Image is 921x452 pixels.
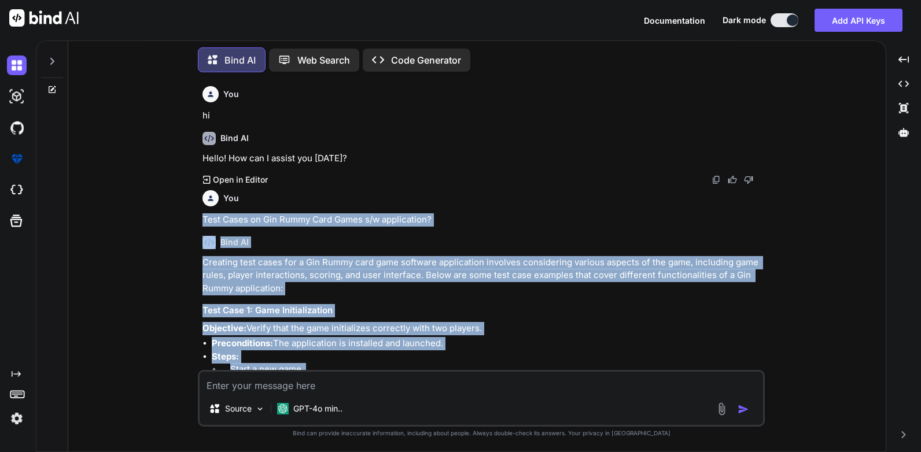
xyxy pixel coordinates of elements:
p: Bind can provide inaccurate information, including about people. Always double-check its answers.... [198,429,765,438]
img: githubDark [7,118,27,138]
img: premium [7,149,27,169]
img: darkAi-studio [7,87,27,106]
span: Dark mode [723,14,766,26]
img: Pick Models [255,404,265,414]
p: Web Search [297,53,350,67]
strong: Preconditions: [212,338,273,349]
span: Documentation [644,16,705,25]
h6: Bind AI [220,236,249,248]
p: Creating test cases for a Gin Rummy card game software application involves considering various a... [202,256,762,295]
img: like [728,175,737,184]
p: Code Generator [391,53,461,67]
img: Bind AI [9,9,79,27]
img: settings [7,409,27,428]
p: Source [225,403,252,414]
p: Bind AI [224,53,256,67]
img: icon [738,403,749,415]
p: Hello! How can I assist you [DATE]? [202,152,762,165]
p: Open in Editor [213,174,268,186]
button: Documentation [644,14,705,27]
img: GPT-4o mini [277,403,289,414]
img: cloudideIcon [7,180,27,200]
p: Test Cases on Gin Rummy Card Games s/w application? [202,213,762,227]
h6: Bind AI [220,132,249,144]
button: Add API Keys [815,9,902,32]
p: hi [202,109,762,123]
img: attachment [715,402,728,416]
h3: Test Case 1: Game Initialization [202,304,762,317]
img: dislike [744,175,753,184]
strong: Steps: [212,351,239,362]
img: darkChat [7,55,27,75]
p: Verify that the game initializes correctly with two players. [202,322,762,335]
img: copy [712,175,721,184]
h6: You [223,88,239,100]
p: GPT-4o min.. [293,403,342,414]
li: The application is installed and launched. [212,337,762,350]
strong: Objective: [202,323,246,334]
li: Start a new game. [221,363,762,379]
h6: You [223,192,239,204]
